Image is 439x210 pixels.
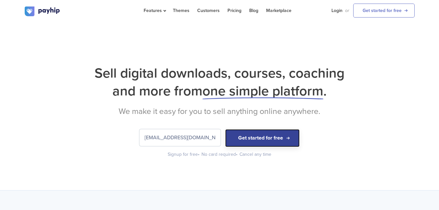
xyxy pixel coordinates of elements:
div: Signup for free [168,151,200,158]
img: logo.svg [25,6,60,16]
h1: Sell digital downloads, courses, coaching and more from [25,64,415,100]
h2: We make it easy for you to sell anything online anywhere. [25,106,415,116]
button: Get started for free [225,129,300,147]
span: • [198,152,200,157]
div: Cancel any time [239,151,271,158]
span: Features [144,8,165,13]
input: Enter your email address [139,129,221,146]
span: one simple platform [202,83,323,99]
span: • [236,152,238,157]
a: Get started for free [353,4,415,18]
div: No card required [201,151,238,158]
span: . [323,83,327,99]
